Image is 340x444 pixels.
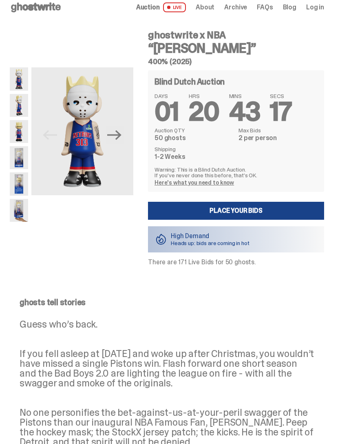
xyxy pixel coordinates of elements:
p: There are 171 Live Bids for 50 ghosts. [148,259,324,266]
span: 17 [270,95,291,129]
h4: Blind Dutch Auction [155,78,225,86]
dd: 1-2 Weeks [155,154,234,160]
a: About [196,4,214,11]
dd: 2 per person [238,135,318,141]
dd: 50 ghosts [155,135,234,141]
img: Eminem_NBA_400_12.png [10,146,28,169]
img: Copy%20of%20Eminem_NBA_400_1.png [10,67,28,90]
dt: Auction QTY [155,127,234,133]
h4: ghostwrite x NBA [148,30,324,40]
span: 01 [155,95,179,129]
img: Copy%20of%20Eminem_NBA_400_3.png [10,94,28,117]
span: MINS [229,93,261,99]
img: Eminem_NBA_400_13.png [10,172,28,195]
span: HRS [189,93,219,99]
a: Place your Bids [148,202,324,220]
dt: Shipping [155,146,234,152]
a: FAQs [257,4,273,11]
dt: Max Bids [238,127,318,133]
img: eminem%20scale.png [10,199,28,222]
span: Auction [136,4,160,11]
span: 43 [229,95,261,129]
a: Log in [306,4,324,11]
a: Archive [224,4,247,11]
a: Here's what you need to know [155,179,234,186]
h3: “[PERSON_NAME]” [148,42,324,55]
img: Copy%20of%20Eminem_NBA_400_1.png [31,67,133,195]
button: Next [106,126,124,144]
p: High Demand [171,233,249,239]
h5: 400% (2025) [148,58,324,65]
p: ghosts tell stories [20,298,314,306]
p: Heads up: bids are coming in hot [171,240,249,246]
img: Copy%20of%20Eminem_NBA_400_6.png [10,120,28,143]
span: DAYS [155,93,179,99]
span: SECS [270,93,291,99]
span: LIVE [163,2,186,12]
a: Auction LIVE [136,2,186,12]
p: Warning: This is a Blind Dutch Auction. If you’ve never done this before, that’s OK. [155,167,318,178]
a: Blog [283,4,296,11]
span: 20 [189,95,219,129]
